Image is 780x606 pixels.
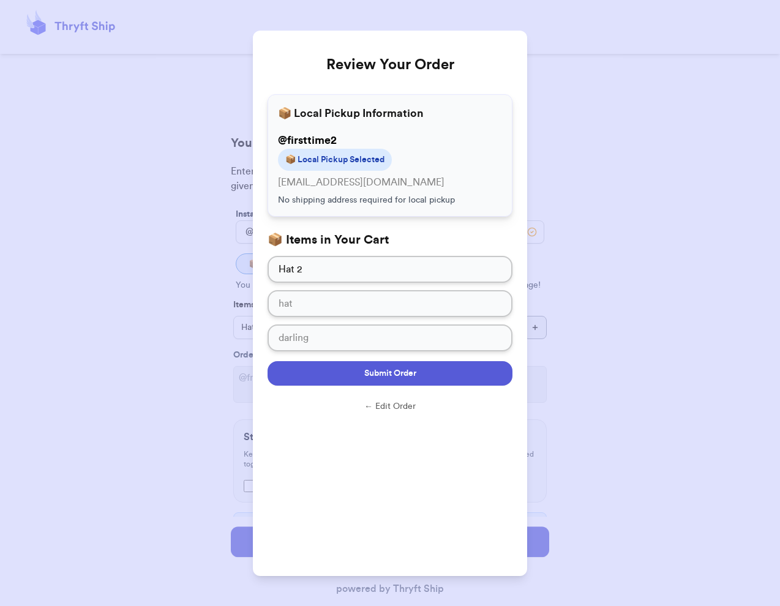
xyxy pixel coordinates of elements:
h3: 📦 Items in Your Cart [268,231,512,249]
button: Submit Order [268,361,512,386]
p: @ firsttime2 [278,132,502,149]
p: Hat 2 [279,262,501,277]
h3: 📦 Local Pickup Information [278,105,424,122]
p: darling [279,331,309,345]
p: No shipping address required for local pickup [278,194,502,206]
p: [EMAIL_ADDRESS][DOMAIN_NAME] [278,176,502,189]
span: Submit Order [364,367,416,380]
div: 📦 Local Pickup Selected [278,149,392,171]
h2: Review Your Order [268,45,512,84]
button: ← Edit Order [268,400,512,413]
p: hat [279,296,293,311]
